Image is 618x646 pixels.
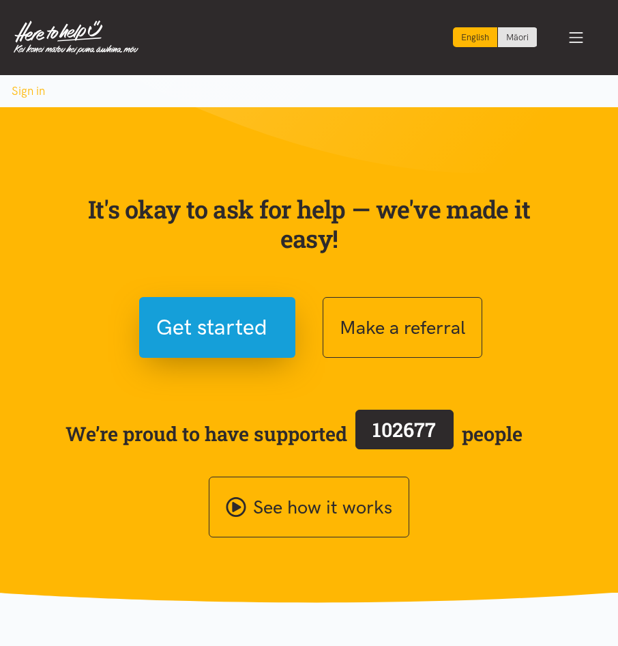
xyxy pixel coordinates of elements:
span: Get started [156,310,267,345]
div: Current language [453,27,498,47]
p: It's okay to ask for help — we've made it easy! [77,195,541,253]
span: 102677 [372,417,436,443]
a: See how it works [209,477,409,537]
a: 102677 [347,407,462,460]
button: Make a referral [323,297,482,358]
button: Toggle navigation [548,14,605,61]
button: Get started [139,297,295,358]
img: Home [14,20,138,55]
span: We’re proud to have supported people [65,407,523,460]
a: Switch to Te Reo Māori [498,27,537,47]
div: Language toggle [453,27,538,47]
